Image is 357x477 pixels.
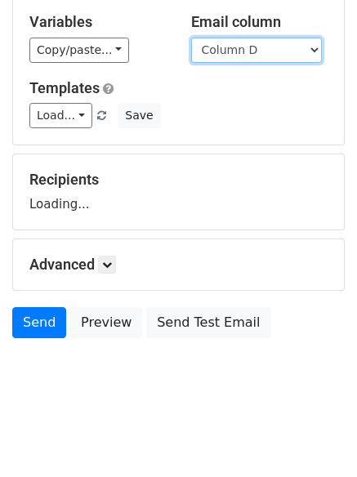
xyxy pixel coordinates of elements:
[12,307,66,338] a: Send
[29,79,100,96] a: Templates
[29,171,328,189] h5: Recipients
[29,171,328,213] div: Loading...
[70,307,142,338] a: Preview
[118,103,160,128] button: Save
[29,38,129,63] a: Copy/paste...
[275,399,357,477] iframe: Chat Widget
[191,13,328,31] h5: Email column
[29,256,328,274] h5: Advanced
[146,307,270,338] a: Send Test Email
[29,103,92,128] a: Load...
[29,13,167,31] h5: Variables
